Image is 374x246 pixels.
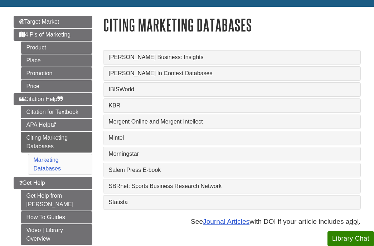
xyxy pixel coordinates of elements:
a: SBRnet: Sports Business Research Network [109,183,355,189]
a: Promotion [21,67,92,79]
a: Statista [109,199,355,206]
i: This link opens in a new window [50,123,57,127]
a: Get Help [14,177,92,189]
a: Mintel [109,135,355,141]
span: Target Market [19,19,59,25]
a: Salem Press E-book [109,167,355,173]
a: Citing Marketing Databases [21,132,92,153]
a: Place [21,54,92,67]
p: See with DOI if your article includes a . [103,217,361,227]
a: Marketing Databases [34,157,61,172]
span: 4 P's of Marketing [19,32,71,38]
a: Citation for Textbook [21,106,92,118]
abbr: digital object identifier such as 10.1177/‌1032373210373619 [350,218,359,225]
a: Price [21,80,92,92]
a: 4 P's of Marketing [14,29,92,41]
span: Citation Help [19,96,63,102]
a: IBISWorld [109,86,355,93]
a: Journal Articles [203,218,249,225]
a: Mergent Online and Mergent Intellect [109,119,355,125]
div: Guide Page Menu [14,16,92,245]
button: Library Chat [327,231,374,246]
a: Citation Help [14,93,92,105]
a: [PERSON_NAME] In Context Databases [109,70,355,77]
a: Product [21,42,92,54]
h1: Citing Marketing Databases [103,16,361,34]
a: Morningstar [109,151,355,157]
a: KBR [109,102,355,109]
a: [PERSON_NAME] Business: Insights [109,54,355,61]
a: APA Help [21,119,92,131]
span: Get Help [19,180,45,186]
a: Get Help from [PERSON_NAME] [21,190,92,211]
a: Target Market [14,16,92,28]
a: How To Guides [21,211,92,223]
a: Video | Library Overview [21,224,92,245]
